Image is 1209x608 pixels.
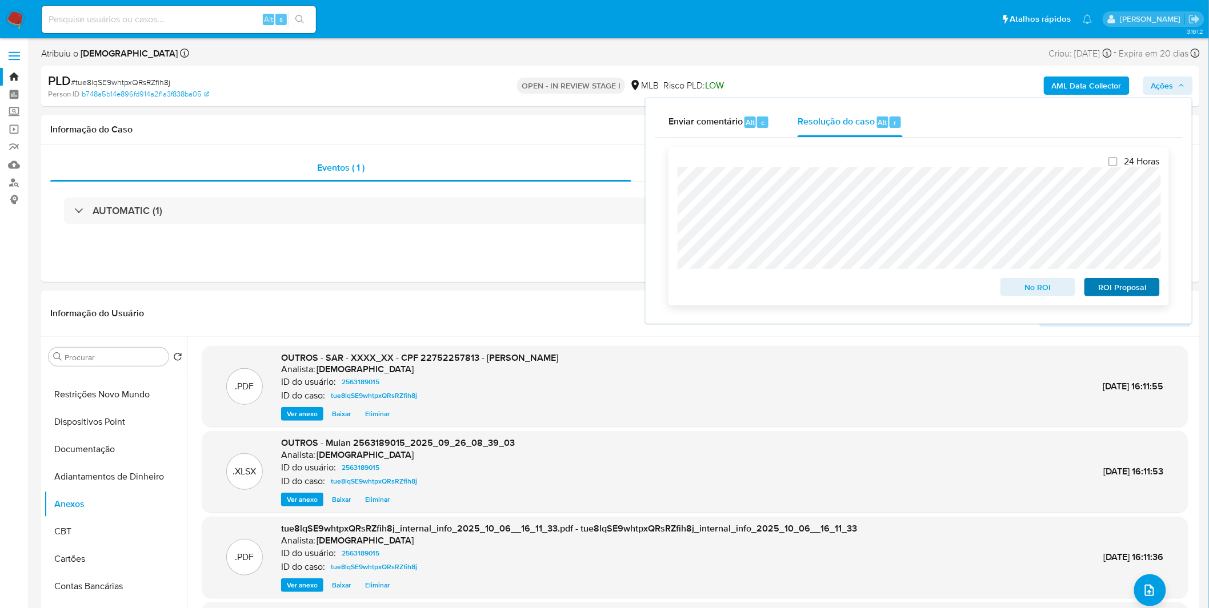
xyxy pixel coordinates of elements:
[326,493,357,506] button: Baixar
[663,79,724,92] span: Risco PLD:
[44,545,187,573] button: Cartões
[1104,550,1164,563] span: [DATE] 16:11:36
[44,436,187,463] button: Documentação
[281,449,315,461] p: Analista:
[331,560,417,574] span: tue8lqSE9whtpxQRsRZfih8j
[326,407,357,421] button: Baixar
[337,375,384,389] a: 2563189015
[332,494,351,505] span: Baixar
[281,547,336,559] p: ID do usuário:
[331,389,417,402] span: tue8lqSE9whtpxQRsRZfih8j
[359,407,395,421] button: Eliminar
[50,124,1191,135] h1: Informação do Caso
[1134,574,1166,606] button: upload-file
[42,12,316,27] input: Pesquise usuários ou casos...
[326,474,422,488] a: tue8lqSE9whtpxQRsRZfih8j
[365,579,390,591] span: Eliminar
[281,535,315,546] p: Analista:
[1092,279,1152,295] span: ROI Proposal
[1108,157,1118,166] input: 24 Horas
[326,578,357,592] button: Baixar
[326,560,422,574] a: tue8lqSE9whtpxQRsRZfih8j
[281,390,325,401] p: ID do caso:
[64,198,1177,224] div: AUTOMATIC (1)
[365,408,390,420] span: Eliminar
[44,573,187,600] button: Contas Bancárias
[332,408,351,420] span: Baixar
[630,79,659,92] div: MLB
[78,47,178,60] b: [DEMOGRAPHIC_DATA]
[332,579,351,591] span: Baixar
[365,494,390,505] span: Eliminar
[317,535,414,546] h6: [DEMOGRAPHIC_DATA]
[281,351,558,364] span: OUTROS - SAR - XXXX_XX - CPF 22752257813 - [PERSON_NAME]
[233,465,257,478] p: .XLSX
[281,462,336,473] p: ID do usuário:
[44,463,187,490] button: Adiantamentos de Dinheiro
[281,493,323,506] button: Ver anexo
[281,476,325,487] p: ID do caso:
[668,115,743,128] span: Enviar comentário
[1010,13,1071,25] span: Atalhos rápidos
[93,204,162,217] h3: AUTOMATIC (1)
[1044,76,1130,95] button: AML Data Collector
[173,352,182,365] button: Retornar ao pedido padrão
[281,436,515,449] span: OUTROS - Mulan 2563189015_2025_09_26_08_39_03
[82,89,209,99] a: b748a5b14e896fd914a2f1a3f838ba05
[359,578,395,592] button: Eliminar
[287,494,318,505] span: Ver anexo
[65,352,164,363] input: Procurar
[44,490,187,518] button: Anexos
[1188,13,1200,25] a: Sair
[50,308,144,319] h1: Informação do Usuário
[894,117,896,128] span: r
[798,115,875,128] span: Resolução do caso
[48,89,79,99] b: Person ID
[48,71,71,90] b: PLD
[517,78,625,94] p: OPEN - IN REVIEW STAGE I
[1143,76,1193,95] button: Ações
[287,579,318,591] span: Ver anexo
[878,117,887,128] span: Alt
[44,381,187,408] button: Restrições Novo Mundo
[1083,14,1092,24] a: Notificações
[71,76,170,88] span: # tue8lqSE9whtpxQRsRZfih8j
[281,578,323,592] button: Ver anexo
[281,407,323,421] button: Ver anexo
[342,546,379,560] span: 2563189015
[1084,278,1160,296] button: ROI Proposal
[761,117,764,128] span: c
[264,14,273,25] span: Alt
[1151,76,1174,95] span: Ações
[288,11,311,27] button: search-icon
[1049,46,1112,61] div: Criou: [DATE]
[281,561,325,573] p: ID do caso:
[44,408,187,436] button: Dispositivos Point
[1120,14,1184,25] p: igor.silva@mercadolivre.com
[342,375,379,389] span: 2563189015
[281,376,336,388] p: ID do usuário:
[1124,156,1160,167] span: 24 Horas
[1104,465,1164,478] span: [DATE] 16:11:53
[235,551,254,563] p: .PDF
[705,79,724,92] span: LOW
[235,380,254,393] p: .PDF
[281,364,315,375] p: Analista:
[1000,278,1076,296] button: No ROI
[326,389,422,402] a: tue8lqSE9whtpxQRsRZfih8j
[1119,47,1189,60] span: Expira em 20 dias
[331,474,417,488] span: tue8lqSE9whtpxQRsRZfih8j
[342,461,379,474] span: 2563189015
[1052,76,1122,95] b: AML Data Collector
[41,47,178,60] span: Atribuiu o
[337,461,384,474] a: 2563189015
[746,117,755,128] span: Alt
[1114,46,1117,61] span: -
[1008,279,1068,295] span: No ROI
[281,522,857,535] span: tue8lqSE9whtpxQRsRZfih8j_internal_info_2025_10_06__16_11_33.pdf - tue8lqSE9whtpxQRsRZfih8j_intern...
[317,364,414,375] h6: [DEMOGRAPHIC_DATA]
[337,546,384,560] a: 2563189015
[279,14,283,25] span: s
[287,408,318,420] span: Ver anexo
[44,518,187,545] button: CBT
